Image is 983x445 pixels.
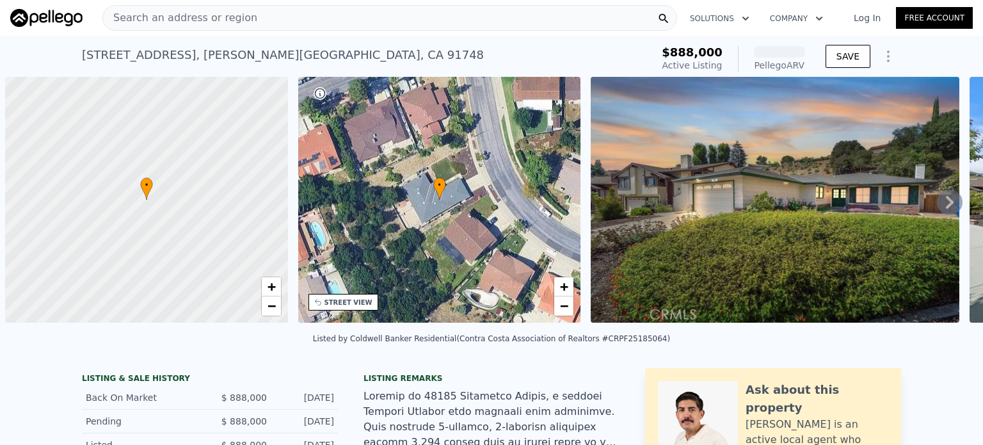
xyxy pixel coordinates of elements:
span: Active Listing [662,60,723,70]
div: Listing remarks [364,373,619,384]
a: Zoom out [262,296,281,316]
button: SAVE [826,45,870,68]
span: − [560,298,568,314]
a: Zoom in [554,277,573,296]
div: Pending [86,415,200,428]
span: Search an address or region [103,10,257,26]
div: [STREET_ADDRESS] , [PERSON_NAME][GEOGRAPHIC_DATA] , CA 91748 [82,46,484,64]
div: • [433,177,446,200]
span: $ 888,000 [221,416,267,426]
div: • [140,177,153,200]
div: LISTING & SALE HISTORY [82,373,338,386]
div: Listed by Coldwell Banker Residential (Contra Costa Association of Realtors #CRPF25185064) [313,334,670,343]
span: − [267,298,275,314]
span: • [140,179,153,191]
button: Company [760,7,833,30]
a: Log In [838,12,896,24]
div: [DATE] [277,391,334,404]
button: Show Options [875,44,901,69]
div: Back On Market [86,391,200,404]
div: [DATE] [277,415,334,428]
span: + [267,279,275,295]
span: $ 888,000 [221,392,267,403]
span: • [433,179,446,191]
span: + [560,279,568,295]
div: Ask about this property [746,381,888,417]
div: STREET VIEW [324,298,372,307]
span: $888,000 [662,45,723,59]
img: Sale: 167631885 Parcel: 45813244 [591,77,959,323]
a: Zoom out [554,296,573,316]
button: Solutions [680,7,760,30]
div: Pellego ARV [754,59,805,72]
img: Pellego [10,9,83,27]
a: Free Account [896,7,973,29]
a: Zoom in [262,277,281,296]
